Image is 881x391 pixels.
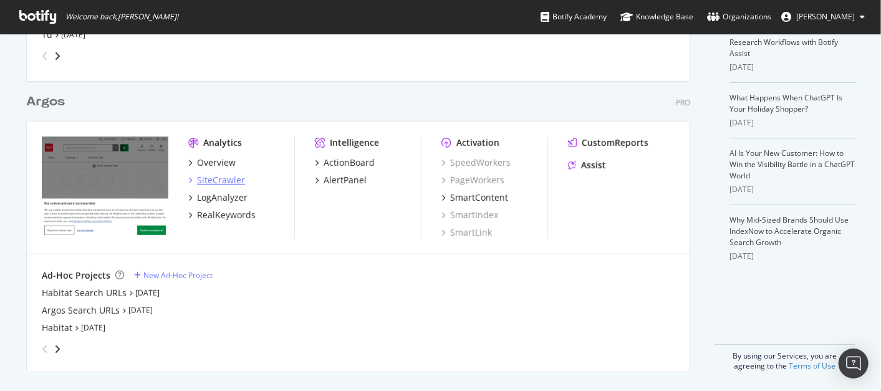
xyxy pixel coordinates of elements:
div: CustomReports [582,137,648,149]
div: angle-left [37,339,53,359]
div: Intelligence [330,137,379,149]
a: What Happens When ChatGPT Is Your Holiday Shopper? [730,92,843,114]
a: How to Save Hours on Content and Research Workflows with Botify Assist [730,26,851,59]
a: [DATE] [81,322,105,333]
button: [PERSON_NAME] [771,7,875,27]
a: PageWorkers [441,174,504,186]
a: New Ad-Hoc Project [134,270,213,281]
a: Argos [26,93,70,111]
a: Argos Search URLs [42,304,120,317]
div: SiteCrawler [197,174,245,186]
div: Assist [581,159,606,171]
a: SpeedWorkers [441,157,511,169]
div: By using our Services, you are agreeing to the [715,344,855,371]
a: SiteCrawler [188,174,245,186]
div: Organizations [707,11,771,23]
div: angle-left [37,46,53,66]
a: SmartIndex [441,209,498,221]
a: LogAnalyzer [188,191,248,204]
a: Habitat Search URLs [42,287,127,299]
span: Welcome back, [PERSON_NAME] ! [65,12,178,22]
a: Habitat [42,322,72,334]
div: angle-right [53,343,62,355]
div: [DATE] [730,251,855,262]
a: SmartContent [441,191,508,204]
a: Why Mid-Sized Brands Should Use IndexNow to Accelerate Organic Search Growth [730,215,849,248]
div: New Ad-Hoc Project [143,270,213,281]
div: [DATE] [730,117,855,128]
div: Overview [197,157,236,169]
a: Overview [188,157,236,169]
div: angle-right [53,50,62,62]
div: [DATE] [730,184,855,195]
a: Terms of Use [789,360,835,371]
a: AlertPanel [315,174,367,186]
a: Tu [42,29,52,41]
div: Ad-Hoc Projects [42,269,110,282]
a: Assist [568,159,606,171]
div: SmartContent [450,191,508,204]
div: Knowledge Base [620,11,693,23]
div: Analytics [203,137,242,149]
a: [DATE] [61,29,85,40]
div: RealKeywords [197,209,256,221]
div: LogAnalyzer [197,191,248,204]
a: SmartLink [441,226,492,239]
div: [DATE] [730,62,855,73]
div: Botify Academy [541,11,607,23]
a: [DATE] [128,305,153,316]
a: CustomReports [568,137,648,149]
span: Abhijeet Bhosale [796,11,855,22]
a: ActionBoard [315,157,375,169]
img: www.argos.co.uk [42,137,168,238]
div: Open Intercom Messenger [839,349,869,379]
div: Pro [676,97,690,108]
a: AI Is Your New Customer: How to Win the Visibility Battle in a ChatGPT World [730,148,855,181]
a: [DATE] [135,287,160,298]
div: Activation [456,137,499,149]
div: ActionBoard [324,157,375,169]
a: RealKeywords [188,209,256,221]
div: AlertPanel [324,174,367,186]
div: Argos [26,93,65,111]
